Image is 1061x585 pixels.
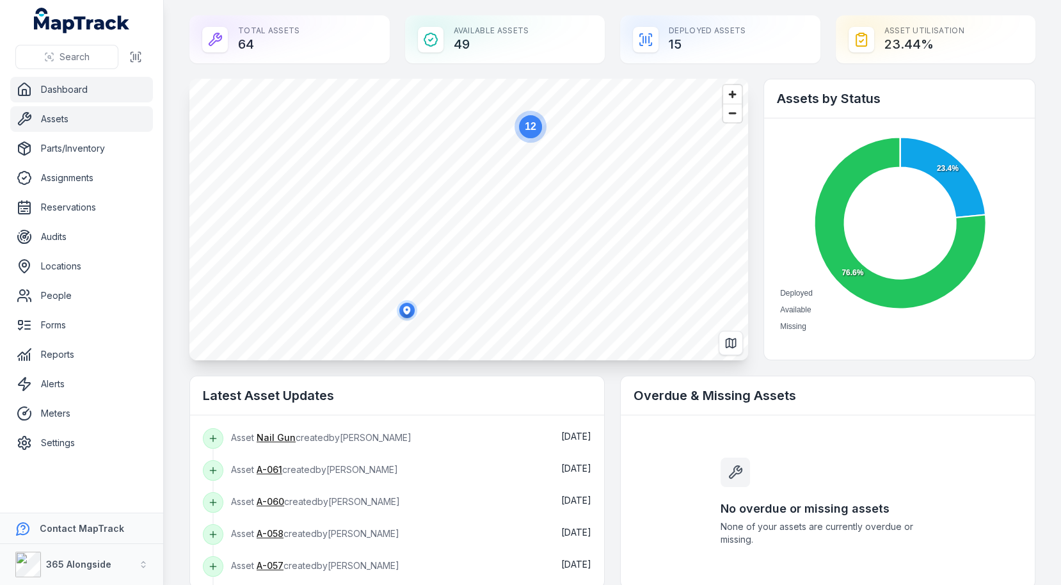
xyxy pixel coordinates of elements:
span: Asset created by [PERSON_NAME] [231,464,398,475]
button: Zoom out [723,104,742,122]
span: [DATE] [561,559,591,570]
button: Switch to Map View [719,331,743,355]
span: Deployed [780,289,813,298]
span: Available [780,305,811,314]
time: 07/10/2025, 12:42:36 pm [561,431,591,442]
a: Settings [10,430,153,456]
strong: Contact MapTrack [40,523,124,534]
span: None of your assets are currently overdue or missing. [721,520,936,546]
span: Asset created by [PERSON_NAME] [231,528,399,539]
a: Audits [10,224,153,250]
a: Meters [10,401,153,426]
a: Locations [10,253,153,279]
span: Missing [780,322,806,331]
h2: Latest Asset Updates [203,387,591,405]
a: A-060 [257,495,284,508]
a: Forms [10,312,153,338]
text: 12 [525,121,536,132]
span: Search [60,51,90,63]
canvas: Map [189,79,748,360]
a: People [10,283,153,309]
button: Zoom in [723,85,742,104]
a: Parts/Inventory [10,136,153,161]
span: [DATE] [561,431,591,442]
a: Alerts [10,371,153,397]
h2: Assets by Status [777,90,1022,108]
a: MapTrack [34,8,130,33]
span: Asset created by [PERSON_NAME] [231,432,411,443]
a: A-057 [257,559,283,572]
span: [DATE] [561,495,591,506]
strong: 365 Alongside [46,559,111,570]
span: Asset created by [PERSON_NAME] [231,496,400,507]
a: A-058 [257,527,283,540]
span: Asset created by [PERSON_NAME] [231,560,399,571]
a: Assignments [10,165,153,191]
a: Dashboard [10,77,153,102]
a: Reservations [10,195,153,220]
a: Nail Gun [257,431,296,444]
h3: No overdue or missing assets [721,500,936,518]
time: 07/10/2025, 12:15:02 pm [561,527,591,538]
a: Assets [10,106,153,132]
time: 07/10/2025, 11:32:36 am [561,559,591,570]
span: [DATE] [561,463,591,474]
button: Search [15,45,118,69]
span: [DATE] [561,527,591,538]
a: A-061 [257,463,282,476]
a: Reports [10,342,153,367]
time: 07/10/2025, 12:38:55 pm [561,463,591,474]
h2: Overdue & Missing Assets [634,387,1022,405]
time: 07/10/2025, 12:35:27 pm [561,495,591,506]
